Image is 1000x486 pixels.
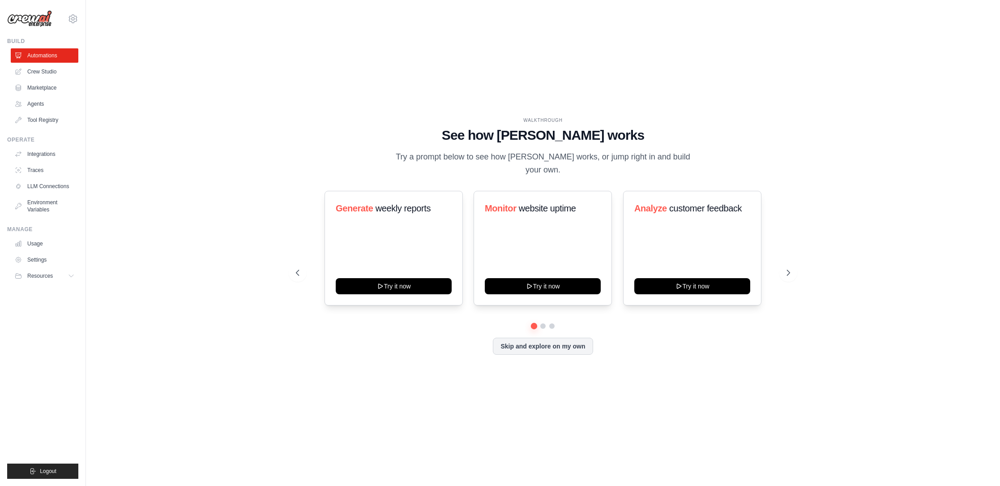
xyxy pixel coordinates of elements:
[296,117,790,124] div: WALKTHROUGH
[11,253,78,267] a: Settings
[40,468,56,475] span: Logout
[336,278,452,294] button: Try it now
[7,464,78,479] button: Logout
[7,226,78,233] div: Manage
[27,272,53,280] span: Resources
[376,203,431,213] span: weekly reports
[296,127,790,143] h1: See how [PERSON_NAME] works
[485,203,517,213] span: Monitor
[11,48,78,63] a: Automations
[11,65,78,79] a: Crew Studio
[11,163,78,177] a: Traces
[11,237,78,251] a: Usage
[336,203,373,213] span: Generate
[11,195,78,217] a: Environment Variables
[393,151,693,177] p: Try a prompt below to see how [PERSON_NAME] works, or jump right in and build your own.
[519,203,576,213] span: website uptime
[11,81,78,95] a: Marketplace
[7,136,78,143] div: Operate
[11,97,78,111] a: Agents
[669,203,742,213] span: customer feedback
[634,203,667,213] span: Analyze
[634,278,750,294] button: Try it now
[485,278,601,294] button: Try it now
[11,179,78,194] a: LLM Connections
[7,10,52,27] img: Logo
[493,338,593,355] button: Skip and explore on my own
[11,147,78,161] a: Integrations
[7,38,78,45] div: Build
[11,113,78,127] a: Tool Registry
[11,269,78,283] button: Resources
